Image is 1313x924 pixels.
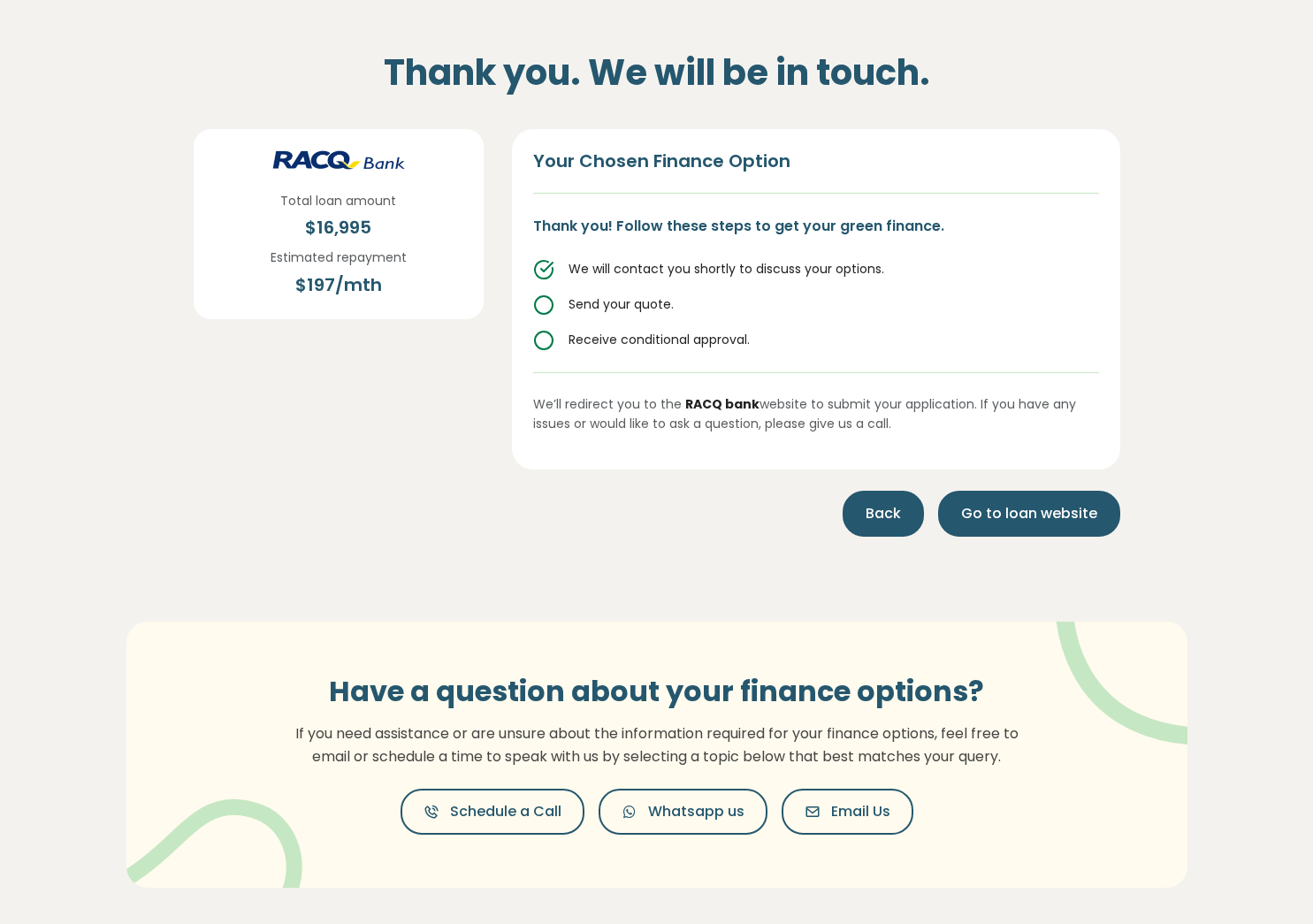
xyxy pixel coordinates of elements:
p: Estimated repayment [271,248,407,267]
p: If you need assistance or are unsure about the information required for your finance options, fee... [294,722,1019,767]
button: Whatsapp us [599,789,767,835]
span: Whatsapp us [648,801,744,822]
span: Email Us [831,801,890,822]
button: Back [843,491,924,537]
h3: Have a question about your finance options? [294,675,1019,708]
div: $ 16,995 [280,214,396,241]
button: Go to loan website [938,491,1120,537]
span: Back [866,503,901,524]
button: Schedule a Call [401,789,584,835]
span: Receive conditional approval. [569,331,750,348]
span: Send your quote. [569,295,674,313]
span: Go to loan website [961,503,1097,524]
div: $ 197 /mth [271,271,407,298]
span: Schedule a Call [450,801,561,822]
h2: Your Chosen Finance Option [533,150,1099,194]
strong: RACQ bank [685,395,760,413]
button: Email Us [782,789,913,835]
p: Thank you! Follow these steps to get your green finance. [533,215,1099,238]
span: We will contact you shortly to discuss your options. [569,260,884,278]
h2: Thank you. We will be in touch. [194,30,1120,115]
p: Total loan amount [280,191,396,210]
img: RACQ Green Personal Loan [272,150,405,169]
p: We’ll redirect you to the website to submit your application. If you have any issues or would lik... [533,372,1099,434]
img: vector [1010,573,1240,745]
